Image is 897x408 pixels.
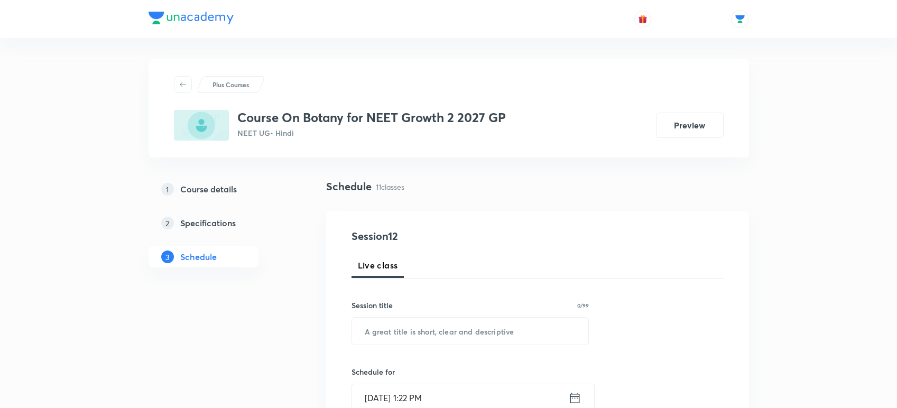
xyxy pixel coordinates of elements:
a: 1Course details [149,179,292,200]
p: 3 [161,251,174,263]
a: 2Specifications [149,212,292,234]
span: Live class [358,259,398,272]
p: 1 [161,183,174,196]
p: 11 classes [376,181,404,192]
img: FD218D66-D17F-4E77-B0E9-7E3373AD2EAD_plus.png [174,110,229,141]
p: NEET UG • Hindi [237,127,506,138]
h5: Schedule [180,251,217,263]
input: A great title is short, clear and descriptive [352,318,589,345]
h3: Course On Botany for NEET Growth 2 2027 GP [237,110,506,125]
h5: Course details [180,183,237,196]
h4: Session 12 [352,228,544,244]
h6: Schedule for [352,366,589,377]
img: avatar [638,14,648,24]
h4: Schedule [326,179,372,194]
a: Company Logo [149,12,234,27]
h6: Session title [352,300,393,311]
button: avatar [634,11,651,27]
img: Company Logo [149,12,234,24]
h5: Specifications [180,217,236,229]
p: Plus Courses [212,80,249,89]
button: Preview [656,113,724,138]
img: Abhishek Singh [731,10,749,28]
p: 2 [161,217,174,229]
p: 0/99 [577,303,589,308]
